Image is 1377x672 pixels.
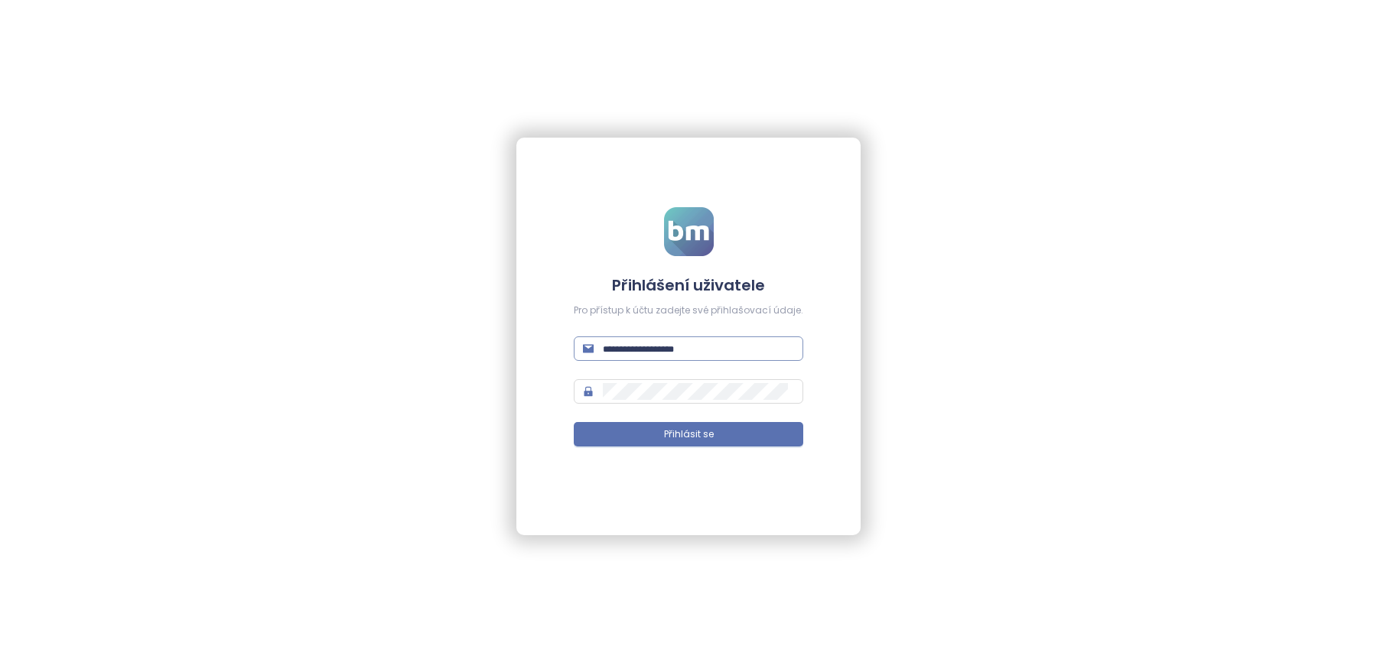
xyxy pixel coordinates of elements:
span: Přihlásit se [664,427,714,442]
span: mail [583,343,594,354]
div: Pro přístup k účtu zadejte své přihlašovací údaje. [574,304,803,318]
button: Přihlásit se [574,422,803,446]
h4: Přihlášení uživatele [574,274,803,296]
img: logo [664,207,714,256]
span: lock [583,386,594,397]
